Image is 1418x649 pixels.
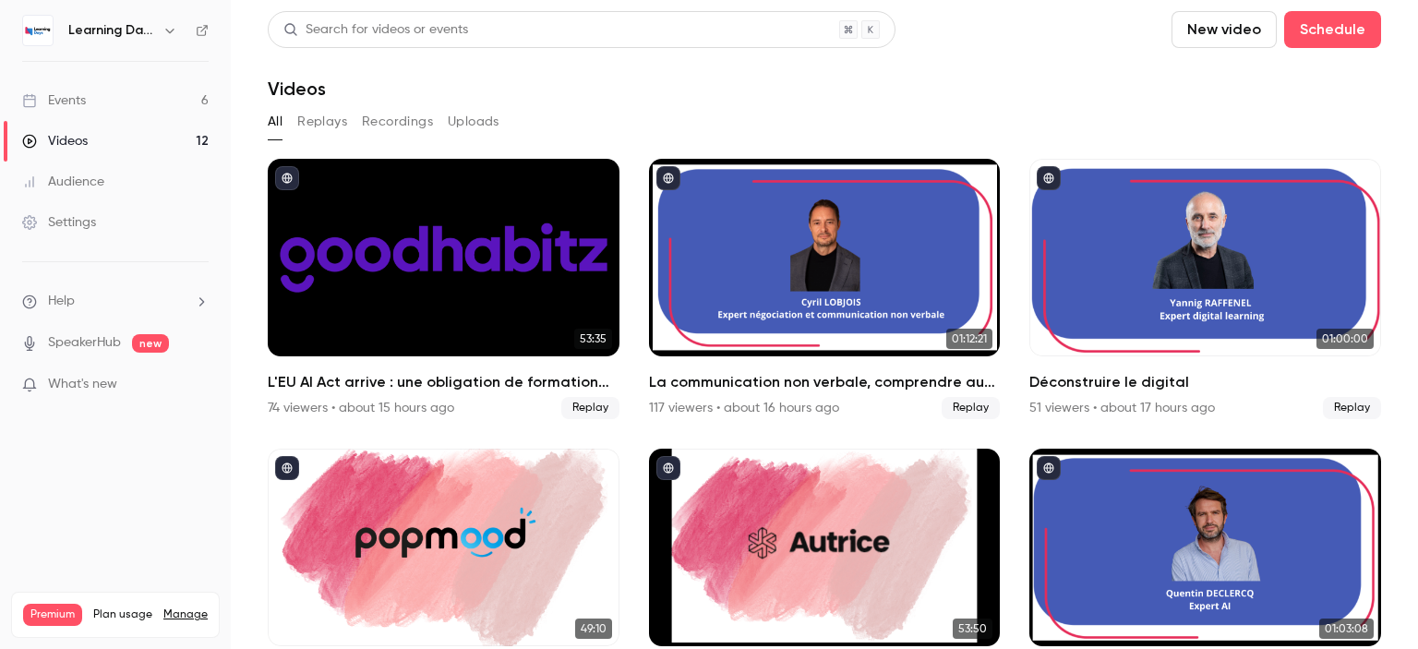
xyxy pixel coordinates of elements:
[30,30,44,44] img: logo_orange.svg
[23,604,82,626] span: Premium
[22,132,88,150] div: Videos
[268,11,1381,638] section: Videos
[230,109,282,121] div: Mots-clés
[93,607,152,622] span: Plan usage
[953,619,992,639] span: 53:50
[283,20,468,40] div: Search for videos or events
[574,329,612,349] span: 53:35
[275,456,299,480] button: published
[52,30,90,44] div: v 4.0.25
[649,159,1001,419] li: La communication non verbale, comprendre au delà des mots pour installer la confiance
[22,292,209,311] li: help-dropdown-opener
[448,107,499,137] button: Uploads
[656,456,680,480] button: published
[23,16,53,45] img: Learning Days
[275,166,299,190] button: published
[649,371,1001,393] h2: La communication non verbale, comprendre au delà des mots pour installer la confiance
[30,48,44,63] img: website_grey.svg
[1319,619,1374,639] span: 01:03:08
[210,107,224,122] img: tab_keywords_by_traffic_grey.svg
[1316,329,1374,349] span: 01:00:00
[268,78,326,100] h1: Videos
[1037,166,1061,190] button: published
[268,159,619,419] a: 53:35L'EU AI Act arrive : une obligation de formation… et une opportunité stratégique pour votre ...
[1029,371,1381,393] h2: Déconstruire le digital
[942,397,1000,419] span: Replay
[268,107,282,137] button: All
[1172,11,1277,48] button: New video
[48,292,75,311] span: Help
[649,399,839,417] div: 117 viewers • about 16 hours ago
[48,48,209,63] div: Domaine: [DOMAIN_NAME]
[362,107,433,137] button: Recordings
[75,107,90,122] img: tab_domain_overview_orange.svg
[1029,159,1381,419] li: Déconstruire le digital
[22,213,96,232] div: Settings
[95,109,142,121] div: Domaine
[649,159,1001,419] a: 01:12:21La communication non verbale, comprendre au delà des mots pour installer la confiance117 ...
[1284,11,1381,48] button: Schedule
[1037,456,1061,480] button: published
[163,607,208,622] a: Manage
[22,173,104,191] div: Audience
[1029,399,1215,417] div: 51 viewers • about 17 hours ago
[656,166,680,190] button: published
[268,159,619,419] li: L'EU AI Act arrive : une obligation de formation… et une opportunité stratégique pour votre entre...
[268,371,619,393] h2: L'EU AI Act arrive : une obligation de formation… et une opportunité stratégique pour votre entre...
[48,333,121,353] a: SpeakerHub
[1323,397,1381,419] span: Replay
[22,91,86,110] div: Events
[268,399,454,417] div: 74 viewers • about 15 hours ago
[946,329,992,349] span: 01:12:21
[68,21,155,40] h6: Learning Days
[575,619,612,639] span: 49:10
[561,397,619,419] span: Replay
[297,107,347,137] button: Replays
[1029,159,1381,419] a: 01:00:00Déconstruire le digital51 viewers • about 17 hours agoReplay
[186,377,209,393] iframe: Noticeable Trigger
[132,334,169,353] span: new
[48,375,117,394] span: What's new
